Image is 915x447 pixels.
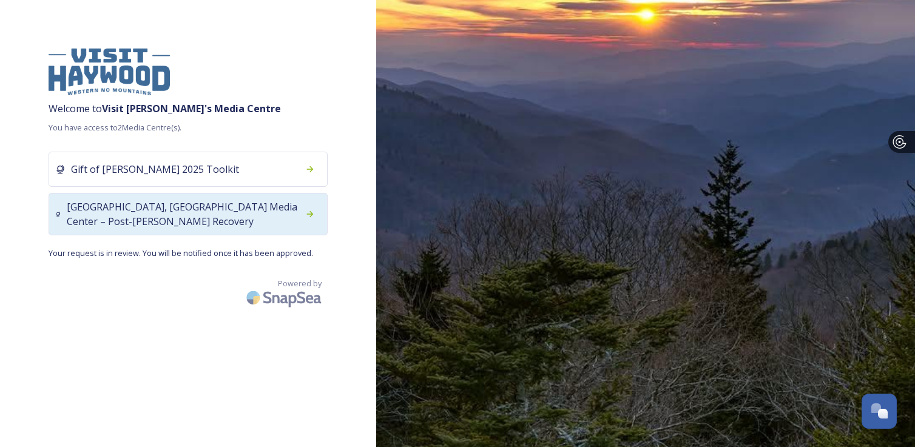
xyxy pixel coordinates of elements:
[49,247,328,259] span: Your request is in review. You will be notified once it has been approved.
[71,162,239,176] span: Gift of [PERSON_NAME] 2025 Toolkit
[243,283,328,312] img: SnapSea Logo
[49,49,170,95] img: visit-haywood-logo-white_120-wnc_mountain-blue-3292264819-e1727106323371.png
[49,193,328,241] a: [GEOGRAPHIC_DATA], [GEOGRAPHIC_DATA] Media Center – Post-[PERSON_NAME] Recovery
[49,122,328,133] span: You have access to 2 Media Centre(s).
[278,278,322,289] span: Powered by
[67,200,299,229] span: [GEOGRAPHIC_DATA], [GEOGRAPHIC_DATA] Media Center – Post-[PERSON_NAME] Recovery
[102,102,281,115] strong: Visit [PERSON_NAME] 's Media Centre
[49,152,328,193] a: Gift of [PERSON_NAME] 2025 Toolkit
[49,101,328,116] span: Welcome to
[862,394,897,429] button: Open Chat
